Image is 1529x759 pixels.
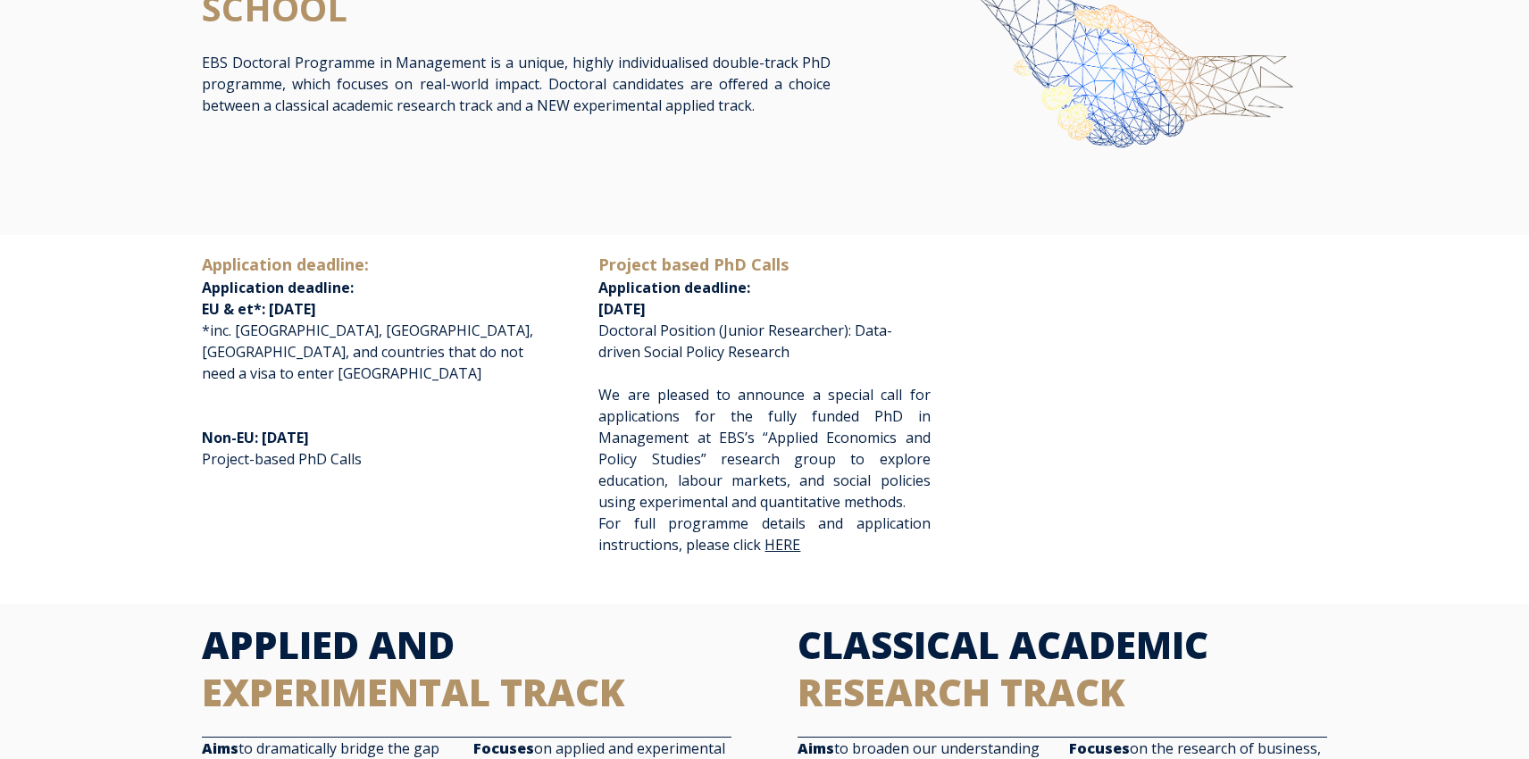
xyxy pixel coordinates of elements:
p: Project-based PhD Calls [202,405,533,491]
a: HERE [764,535,800,555]
p: EBS Doctoral Programme in Management is a unique, highly individualised double-track PhD programm... [202,52,831,116]
span: Non-EU: [DATE] [202,428,309,447]
span: Application deadline: [598,255,789,297]
span: Application deadline: [202,278,354,297]
span: For full programme details and application instructions, please click [598,513,930,555]
p: *inc. [GEOGRAPHIC_DATA], [GEOGRAPHIC_DATA], [GEOGRAPHIC_DATA], and countries that do not need a v... [202,253,533,384]
strong: Focuses [473,738,534,758]
h2: APPLIED AND [202,621,731,715]
span: RESEARCH TRACK [798,666,1125,717]
span: Doctoral Position (Junior Researcher): Data-driven Social Policy Research [598,321,892,362]
span: We are pleased to announce a special call for applications for the fully funded PhD in Management... [598,385,930,512]
span: Application deadline: [202,254,369,275]
strong: Aims [202,738,238,758]
span: EU & et*: [DATE] [202,299,316,319]
strong: Focuses [1069,738,1130,758]
span: [DATE] [598,299,646,319]
span: Project based PhD Calls [598,254,789,275]
strong: Aims [798,738,834,758]
h2: CLASSICAL ACADEMIC [798,621,1327,715]
span: EXPERIMENTAL TRACK [202,666,625,717]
